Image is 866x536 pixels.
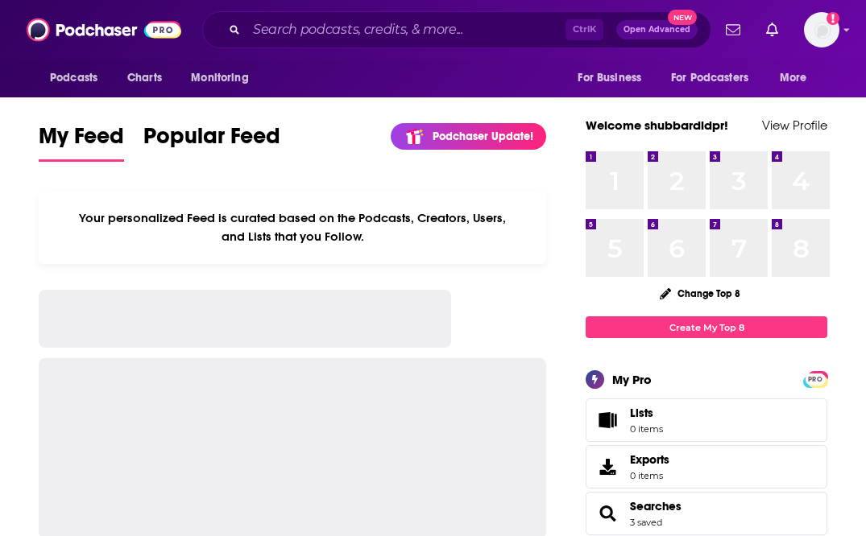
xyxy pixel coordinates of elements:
img: User Profile [804,12,839,47]
a: Lists [586,398,827,442]
p: Podchaser Update! [433,130,533,143]
span: New [668,10,697,25]
a: PRO [806,373,825,385]
span: Charts [127,67,162,89]
button: Show profile menu [804,12,839,47]
img: Podchaser - Follow, Share and Rate Podcasts [27,14,181,45]
span: For Business [578,67,641,89]
div: My Pro [612,372,652,387]
div: Search podcasts, credits, & more... [202,11,711,48]
span: More [780,67,807,89]
span: Ctrl K [566,19,603,40]
a: Show notifications dropdown [760,16,785,43]
span: Popular Feed [143,122,280,159]
a: View Profile [762,118,827,133]
a: Searches [630,499,682,513]
button: open menu [180,63,269,93]
a: Exports [586,445,827,489]
div: Your personalized Feed is curated based on the Podcasts, Creators, Users, and Lists that you Follow. [39,191,546,264]
button: Open AdvancedNew [616,20,698,39]
a: Searches [591,502,624,525]
span: Logged in as shubbardidpr [804,12,839,47]
a: Charts [117,63,172,93]
span: Lists [630,406,653,420]
a: Create My Top 8 [586,316,827,338]
button: open menu [39,63,118,93]
span: Lists [591,409,624,431]
span: Exports [630,452,669,467]
span: Exports [591,456,624,478]
svg: Add a profile image [827,12,839,25]
a: Show notifications dropdown [719,16,747,43]
input: Search podcasts, credits, & more... [247,17,566,43]
span: Searches [586,492,827,535]
span: Open Advanced [624,26,690,34]
span: Lists [630,406,663,420]
span: 0 items [630,470,669,481]
button: open menu [566,63,661,93]
span: PRO [806,373,825,386]
button: open menu [769,63,827,93]
button: open menu [661,63,772,93]
a: My Feed [39,122,124,162]
span: Monitoring [191,67,248,89]
button: Change Top 8 [650,283,750,303]
span: My Feed [39,122,124,159]
a: Popular Feed [143,122,280,162]
a: Welcome shubbardidpr! [586,118,728,133]
span: For Podcasters [671,67,748,89]
a: 3 saved [630,517,662,528]
span: 0 items [630,423,663,435]
span: Podcasts [50,67,97,89]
